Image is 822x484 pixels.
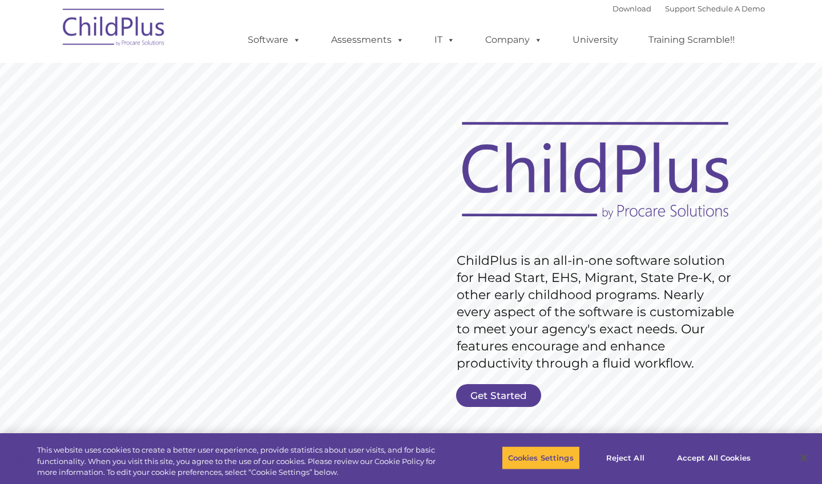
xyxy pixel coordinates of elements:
div: This website uses cookies to create a better user experience, provide statistics about user visit... [37,445,452,478]
button: Reject All [590,446,661,470]
a: Company [474,29,554,51]
a: Download [613,4,651,13]
a: Schedule A Demo [698,4,765,13]
button: Cookies Settings [502,446,580,470]
a: Software [236,29,312,51]
a: Assessments [320,29,416,51]
a: IT [423,29,466,51]
font: | [613,4,765,13]
button: Accept All Cookies [671,446,757,470]
a: University [561,29,630,51]
a: Training Scramble!! [637,29,746,51]
button: Close [791,445,816,470]
rs-layer: ChildPlus is an all-in-one software solution for Head Start, EHS, Migrant, State Pre-K, or other ... [457,252,740,372]
a: Get Started [456,384,541,407]
img: ChildPlus by Procare Solutions [57,1,171,58]
a: Support [665,4,695,13]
